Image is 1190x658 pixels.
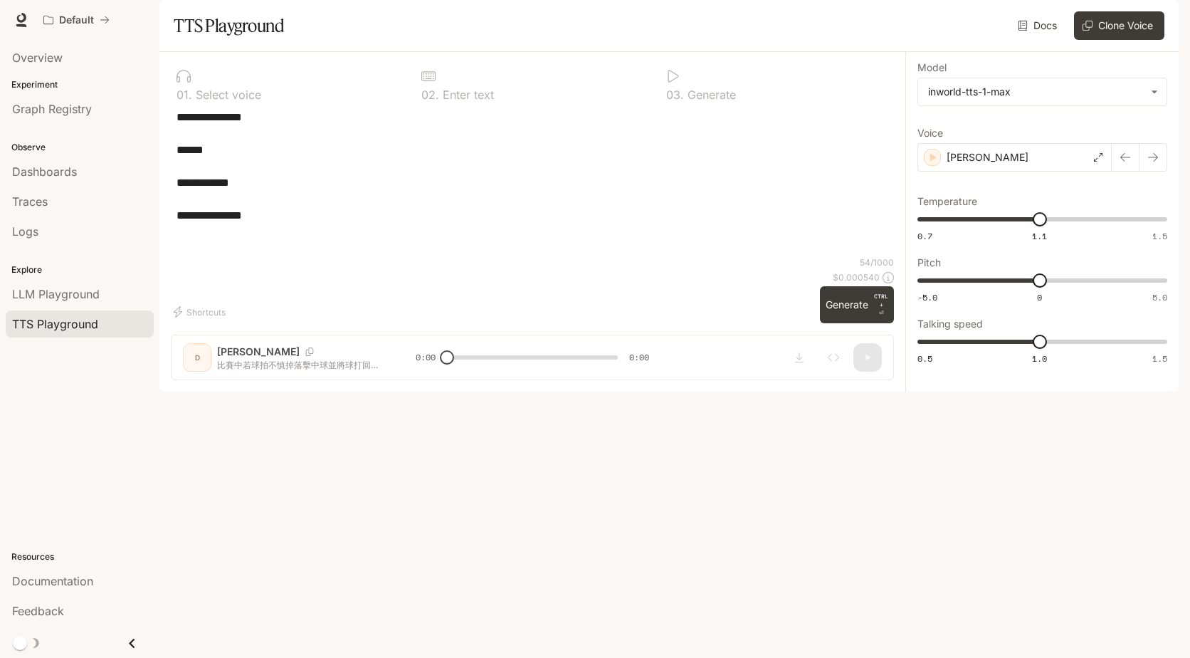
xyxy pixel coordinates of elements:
[874,292,888,318] p: ⏎
[1074,11,1164,40] button: Clone Voice
[1015,11,1063,40] a: Docs
[917,63,947,73] p: Model
[1152,230,1167,242] span: 1.5
[1152,352,1167,365] span: 1.5
[684,89,736,100] p: Generate
[192,89,261,100] p: Select voice
[947,150,1028,164] p: [PERSON_NAME]
[928,85,1144,99] div: inworld-tts-1-max
[917,319,983,329] p: Talking speed
[917,197,977,207] p: Temperature
[177,89,192,100] p: 0 1 .
[171,301,231,323] button: Shortcuts
[874,292,888,309] p: CTRL +
[59,14,94,26] p: Default
[1152,291,1167,303] span: 5.0
[917,291,937,303] span: -5.0
[174,11,284,40] h1: TTS Playground
[1032,352,1047,365] span: 1.0
[421,89,439,100] p: 0 2 .
[820,286,894,323] button: GenerateCTRL +⏎
[917,352,932,365] span: 0.5
[439,89,494,100] p: Enter text
[1032,230,1047,242] span: 1.1
[917,258,941,268] p: Pitch
[917,128,943,138] p: Voice
[37,6,116,34] button: All workspaces
[918,78,1167,105] div: inworld-tts-1-max
[666,89,684,100] p: 0 3 .
[917,230,932,242] span: 0.7
[1037,291,1042,303] span: 0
